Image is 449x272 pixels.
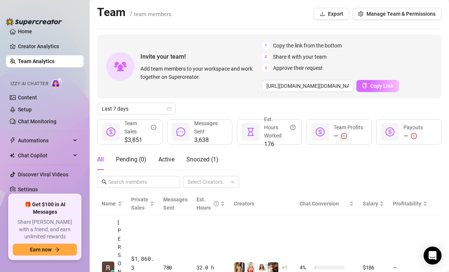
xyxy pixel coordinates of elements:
[403,132,423,140] div: —
[176,127,185,136] span: message
[6,18,62,25] img: logo-BBDzfeDw.svg
[341,133,347,139] span: exclamation-circle
[262,53,270,61] span: 2
[18,106,32,112] a: Setup
[262,64,270,72] span: 3
[158,156,174,163] span: Active
[362,83,367,88] span: copy
[18,28,32,34] a: Home
[282,263,288,272] span: + 1
[230,180,235,184] span: team
[356,80,399,92] button: Copy Link
[262,41,270,50] span: 1
[167,106,171,111] span: calendar
[246,127,255,136] span: hourglass
[102,179,107,185] span: search
[13,244,77,256] button: Earn nowarrow-right
[163,263,188,272] div: 780
[273,41,342,50] span: Copy the link from the bottom
[366,11,436,17] span: Manage Team & Permissions
[10,137,16,143] span: thunderbolt
[18,118,56,124] a: Chat Monitoring
[290,115,295,140] span: question-circle
[55,247,60,252] span: arrow-right
[334,124,363,130] span: Team Profits
[140,52,262,61] span: Invite your team!
[10,80,48,87] span: Izzy AI Chatter
[196,263,225,272] div: 32.0 h
[18,171,68,177] a: Discover Viral Videos
[30,247,52,253] span: Earn now
[186,156,219,163] span: Snoozed ( 1 )
[151,119,156,136] span: info-circle
[316,127,325,136] span: dollar-circle
[18,186,38,192] a: Settings
[97,155,104,164] div: All
[108,178,170,186] input: Search members
[97,5,171,19] h2: Team
[334,132,363,140] div: —
[385,127,394,136] span: dollar-circle
[51,77,63,88] img: AI Chatter
[300,201,339,207] span: Chat Conversion
[403,124,423,130] span: Payouts
[131,197,148,211] span: Private Sales
[352,8,442,20] button: Manage Team & Permissions
[102,103,171,114] span: Last 7 days
[264,115,296,140] div: Est. Hours Worked
[358,11,363,16] span: setting
[124,136,156,145] span: $3,851
[194,120,218,135] span: Messages Sent
[314,8,349,20] button: Export
[13,201,77,216] span: 🎁 Get $100 in AI Messages
[196,195,219,212] div: Est. Hours
[102,200,116,208] span: Name
[363,263,384,272] div: $186
[163,197,188,211] span: Messages Sent
[124,119,156,136] div: Team Sales
[18,135,71,146] span: Automations
[411,133,417,139] span: exclamation-circle
[131,254,154,272] span: $1,860.3
[18,40,78,52] a: Creator Analytics
[300,263,312,272] span: 4 %
[106,127,115,136] span: dollar-circle
[273,53,326,61] span: Share it with your team
[18,149,71,161] span: Chat Copilot
[140,65,259,81] span: Add team members to your workspace and work together on Supercreator.
[393,201,421,207] span: Profitability
[320,11,325,16] span: download
[97,192,127,215] th: Name
[264,140,296,149] span: 176
[214,195,219,212] span: question-circle
[424,247,442,265] div: Open Intercom Messenger
[13,219,77,241] span: Share [PERSON_NAME] with a friend, and earn unlimited rewards
[229,192,295,215] th: Creators
[194,136,226,145] span: 3,638
[18,95,37,101] a: Content
[273,64,323,72] span: Approve their request
[116,155,146,164] div: Pending ( 0 )
[363,201,378,207] span: Salary
[10,153,15,158] img: Chat Copilot
[129,11,171,18] span: 7 team members
[328,11,343,17] span: Export
[370,83,393,89] span: Copy Link
[18,58,55,64] a: Team Analytics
